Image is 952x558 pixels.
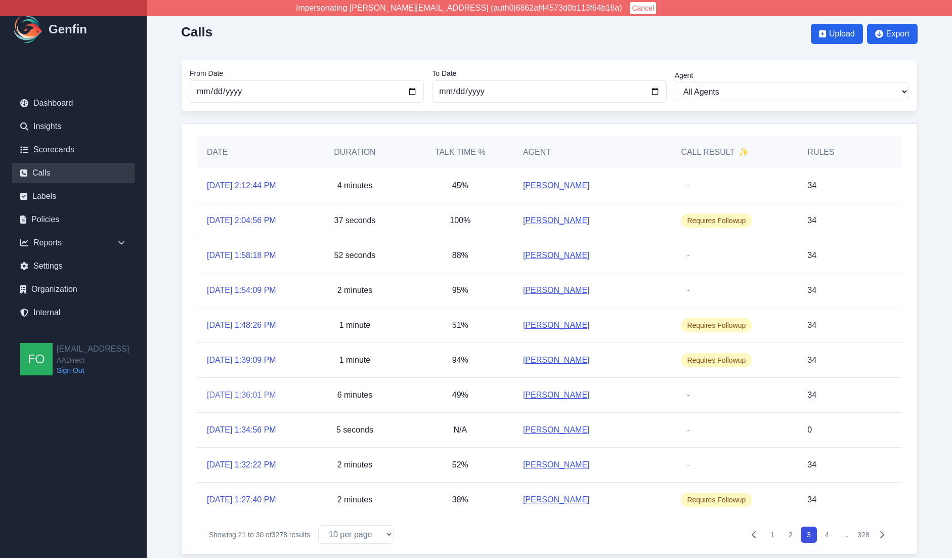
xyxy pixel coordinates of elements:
p: 34 [807,389,816,401]
p: 6 minutes [337,389,372,401]
p: 4 minutes [337,180,372,192]
a: [PERSON_NAME] [523,494,590,506]
p: 2 minutes [337,459,372,471]
span: 3278 [272,531,287,539]
a: [PERSON_NAME] [523,214,590,227]
a: [DATE] 1:39:09 PM [207,354,276,366]
a: Organization [12,279,135,299]
h5: Agent [523,146,551,158]
button: Cancel [630,2,656,14]
span: … [837,527,853,543]
span: Requires Followup [681,493,752,507]
h1: Genfin [49,21,87,37]
p: 2 minutes [337,284,372,296]
label: To Date [432,68,666,78]
span: - [681,248,696,263]
a: [DATE] 1:34:56 PM [207,424,276,436]
button: 2 [783,527,799,543]
p: 1 minute [339,354,370,366]
a: [PERSON_NAME] [523,249,590,262]
a: Insights [12,116,135,137]
span: - [681,388,696,402]
p: 34 [807,284,816,296]
a: Dashboard [12,93,135,113]
p: 100% [450,214,470,227]
a: [DATE] 1:58:18 PM [207,249,276,262]
button: 328 [855,527,872,543]
p: 34 [807,354,816,366]
span: Export [886,28,910,40]
h5: Talk Time % [418,146,503,158]
p: 1 minute [339,319,370,331]
p: 0 [807,424,812,436]
a: Policies [12,209,135,230]
button: 1 [764,527,781,543]
p: 34 [807,249,816,262]
span: 21 [238,531,246,539]
p: 52 seconds [334,249,376,262]
span: N/A [453,425,467,434]
nav: Pagination [746,527,890,543]
a: [DATE] 1:32:22 PM [207,459,276,471]
span: Upload [829,28,855,40]
a: Internal [12,303,135,323]
p: Showing to of results [209,530,310,540]
h2: Calls [181,24,212,39]
p: 95% [452,284,468,296]
img: founders@genfin.ai [20,343,53,375]
span: AADirect [57,355,129,365]
a: [PERSON_NAME] [523,284,590,296]
a: [PERSON_NAME] [523,424,590,436]
button: Upload [811,24,863,44]
a: [PERSON_NAME] [523,354,590,366]
a: [DATE] 2:12:44 PM [207,180,276,192]
span: Requires Followup [681,353,752,367]
p: 38% [452,494,468,506]
a: [DATE] 1:48:26 PM [207,319,276,331]
h5: Date [207,146,292,158]
label: From Date [190,68,424,78]
p: 94% [452,354,468,366]
a: [PERSON_NAME] [523,389,590,401]
a: Calls [12,163,135,183]
p: 51% [452,319,468,331]
a: [DATE] 1:36:01 PM [207,389,276,401]
a: Labels [12,186,135,206]
p: 34 [807,180,816,192]
a: Scorecards [12,140,135,160]
p: 52% [452,459,468,471]
a: [DATE] 2:04:56 PM [207,214,276,227]
span: - [681,423,696,437]
span: Requires Followup [681,213,752,228]
p: 49% [452,389,468,401]
a: Settings [12,256,135,276]
a: [DATE] 1:54:09 PM [207,284,276,296]
a: Sign Out [57,365,129,375]
a: [PERSON_NAME] [523,459,590,471]
p: 34 [807,319,816,331]
p: 34 [807,494,816,506]
button: 3 [801,527,817,543]
button: 4 [819,527,835,543]
span: 30 [256,531,264,539]
p: 2 minutes [337,494,372,506]
p: 88% [452,249,468,262]
h5: Rules [807,146,834,158]
p: 5 seconds [336,424,373,436]
h5: Duration [312,146,397,158]
span: - [681,283,696,297]
label: Agent [675,70,909,80]
a: [PERSON_NAME] [523,319,590,331]
p: 34 [807,214,816,227]
a: [DATE] 1:27:40 PM [207,494,276,506]
p: 37 seconds [334,214,376,227]
div: Reports [12,233,135,253]
span: - [681,458,696,472]
button: Export [867,24,918,44]
img: Logo [12,13,45,46]
a: [PERSON_NAME] [523,180,590,192]
span: ✨ [739,146,749,158]
h5: Call Result [681,146,749,158]
span: - [681,179,696,193]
